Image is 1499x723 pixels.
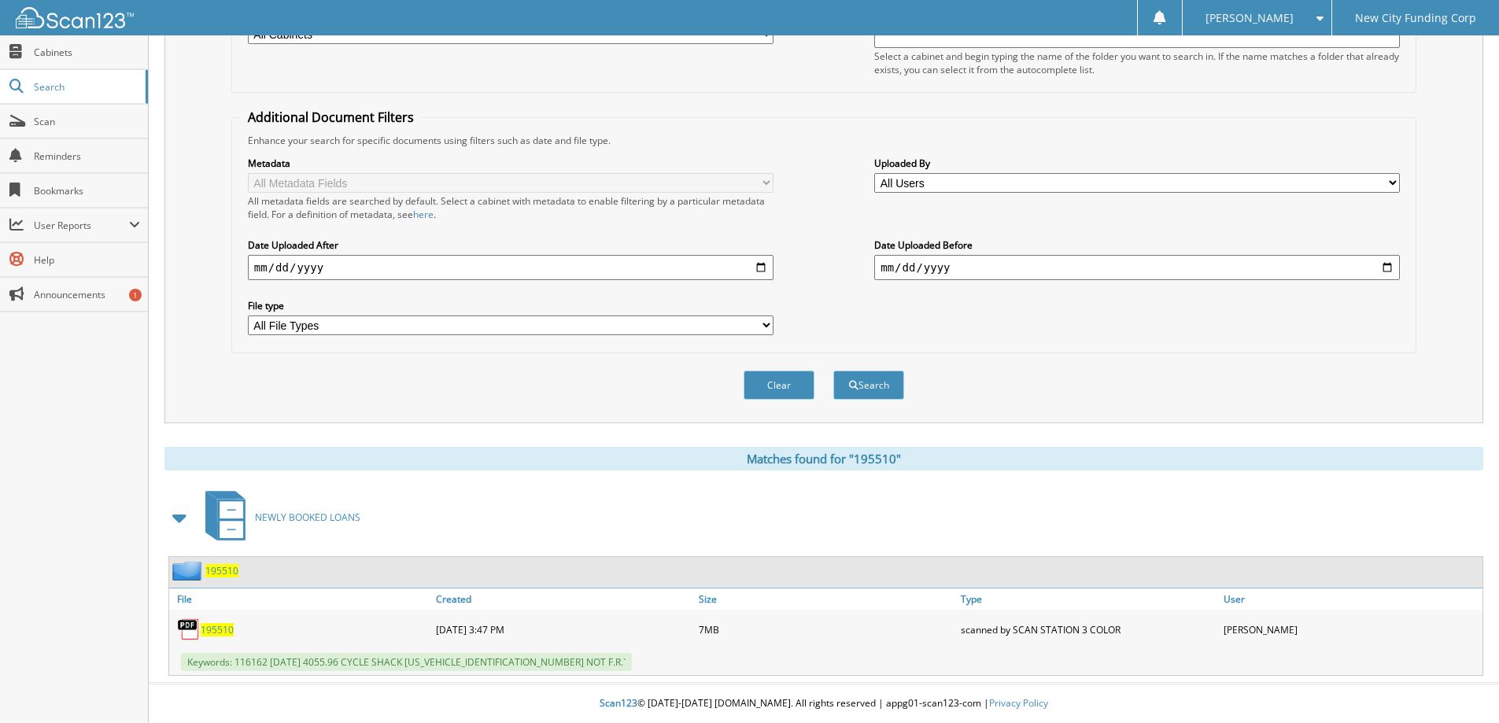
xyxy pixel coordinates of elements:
img: PDF.png [177,618,201,641]
a: here [413,208,434,221]
div: [PERSON_NAME] [1220,614,1482,645]
a: Size [695,588,958,610]
a: Privacy Policy [989,696,1048,710]
img: scan123-logo-white.svg [16,7,134,28]
iframe: Chat Widget [1420,647,1499,723]
button: Clear [744,371,814,400]
span: Keywords: 116162 [DATE] 4055.96 CYCLE SHACK [US_VEHICLE_IDENTIFICATION_NUMBER] NOT F.R.` [181,653,632,671]
div: © [DATE]-[DATE] [DOMAIN_NAME]. All rights reserved | appg01-scan123-com | [149,684,1499,723]
span: User Reports [34,219,129,232]
div: Enhance your search for specific documents using filters such as date and file type. [240,134,1408,147]
div: [DATE] 3:47 PM [432,614,695,645]
button: Search [833,371,904,400]
span: Reminders [34,149,140,163]
a: Created [432,588,695,610]
input: start [248,255,773,280]
span: Cabinets [34,46,140,59]
label: File type [248,299,773,312]
label: Metadata [248,157,773,170]
span: NEWLY BOOKED LOANS [255,511,360,524]
a: File [169,588,432,610]
input: end [874,255,1400,280]
span: New City Funding Corp [1355,13,1476,23]
label: Uploaded By [874,157,1400,170]
span: Scan123 [600,696,637,710]
div: Matches found for "195510" [164,447,1483,470]
legend: Additional Document Filters [240,109,422,126]
img: folder2.png [172,561,205,581]
a: Type [957,588,1220,610]
span: Search [34,80,138,94]
span: Announcements [34,288,140,301]
span: Scan [34,115,140,128]
label: Date Uploaded Before [874,238,1400,252]
a: NEWLY BOOKED LOANS [196,486,360,548]
div: 7MB [695,614,958,645]
span: Help [34,253,140,267]
div: All metadata fields are searched by default. Select a cabinet with metadata to enable filtering b... [248,194,773,221]
a: User [1220,588,1482,610]
div: scanned by SCAN STATION 3 COLOR [957,614,1220,645]
a: 195510 [201,623,234,636]
label: Date Uploaded After [248,238,773,252]
div: 1 [129,289,142,301]
div: Select a cabinet and begin typing the name of the folder you want to search in. If the name match... [874,50,1400,76]
a: 195510 [205,564,238,577]
span: [PERSON_NAME] [1205,13,1294,23]
span: Bookmarks [34,184,140,197]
